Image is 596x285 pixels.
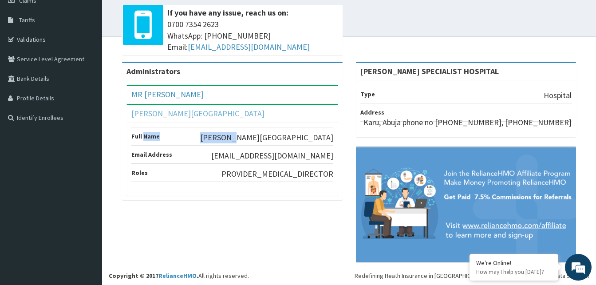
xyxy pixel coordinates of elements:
b: Full Name [131,132,160,140]
span: 0700 7354 2623 WhatsApp: [PHONE_NUMBER] Email: [167,19,338,53]
strong: Copyright © 2017 . [109,272,198,280]
a: RelianceHMO [158,272,197,280]
a: [PERSON_NAME][GEOGRAPHIC_DATA] [131,108,264,119]
div: We're Online! [476,259,552,267]
p: [PERSON_NAME][GEOGRAPHIC_DATA] [200,132,333,143]
b: Address [360,108,384,116]
div: Redefining Heath Insurance in [GEOGRAPHIC_DATA] using Telemedicine and Data Science! [355,271,589,280]
b: Email Address [131,150,172,158]
p: How may I help you today? [476,268,552,276]
p: [EMAIL_ADDRESS][DOMAIN_NAME] [211,150,333,162]
b: Roles [131,169,148,177]
img: d_794563401_company_1708531726252_794563401 [16,44,36,67]
p: Hospital [544,90,572,101]
strong: [PERSON_NAME] SPECIALIST HOSPITAL [360,66,499,76]
b: Type [360,90,375,98]
b: Administrators [126,66,180,76]
span: Tariffs [19,16,35,24]
p: Karu, Abuja phone no [PHONE_NUMBER], [PHONE_NUMBER] [363,117,572,128]
span: We're online! [51,86,122,175]
textarea: Type your message and hit 'Enter' [4,190,169,222]
a: MR [PERSON_NAME] [131,89,204,99]
img: provider-team-banner.png [356,147,576,263]
div: Minimize live chat window [146,4,167,26]
div: Chat with us now [46,50,149,61]
a: [EMAIL_ADDRESS][DOMAIN_NAME] [188,42,310,52]
b: If you have any issue, reach us on: [167,8,288,18]
p: PROVIDER_MEDICAL_DIRECTOR [221,168,333,180]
